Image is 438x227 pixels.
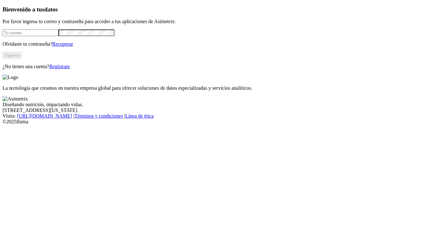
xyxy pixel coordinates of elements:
input: Tu correo [3,29,59,36]
a: Términos y condiciones [74,113,123,119]
div: [STREET_ADDRESS][US_STATE]. [3,107,435,113]
p: La tecnología que creamos en nuestra empresa global para ofrecer soluciones de datos especializad... [3,85,435,91]
div: Diseñando nutrición, impactando vidas. [3,102,435,107]
img: Logo [3,75,18,80]
h3: Bienvenido a tus [3,6,435,13]
button: Ingresa [3,52,22,59]
p: Olvidaste tu contraseña? [3,41,435,47]
p: ¿No tienes una cuenta? [3,64,435,69]
span: datos [44,6,58,13]
a: Línea de ética [125,113,154,119]
a: Recuperar [52,41,73,47]
img: Asimetrix [3,96,28,102]
div: Visita : | | [3,113,435,119]
p: Por favor ingresa tu correo y contraseña para acceder a tus aplicaciones de Asimetrix: [3,19,435,24]
a: [URL][DOMAIN_NAME] [17,113,72,119]
div: © 2025 Iluma [3,119,435,125]
a: Regístrate [49,64,70,69]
